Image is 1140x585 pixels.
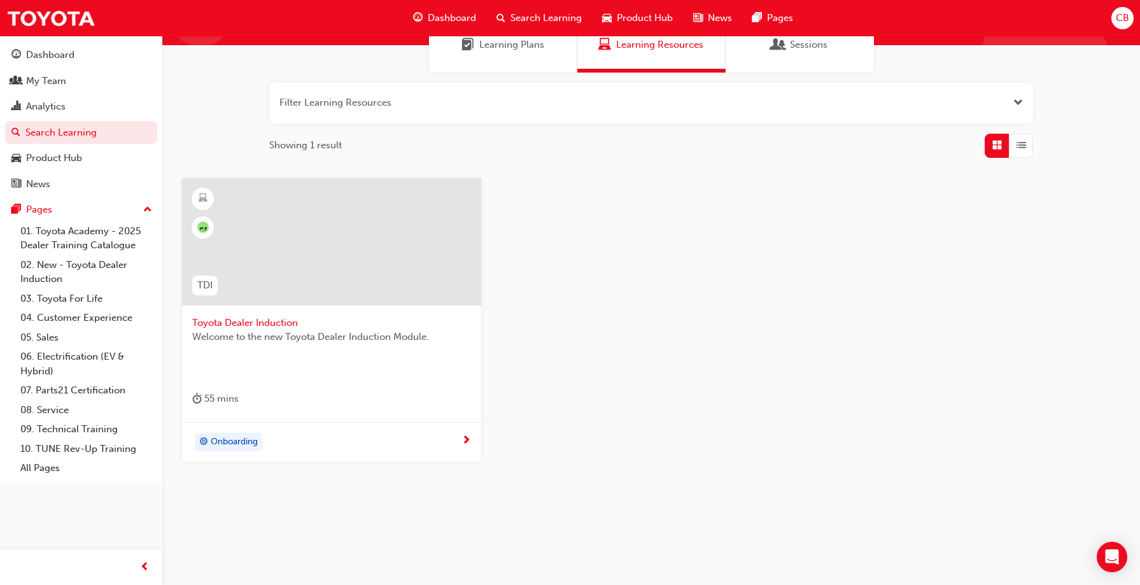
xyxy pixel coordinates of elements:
[5,198,157,222] button: Pages
[211,435,258,449] span: Onboarding
[26,48,74,62] div: Dashboard
[429,17,577,73] a: Learning PlansLearning Plans
[15,400,157,420] a: 08. Service
[1111,7,1134,29] button: CB
[403,5,486,31] a: guage-iconDashboard
[11,50,21,61] span: guage-icon
[140,560,150,575] span: prev-icon
[26,74,66,88] div: My Team
[5,173,157,196] a: News
[1013,95,1023,110] button: Open the filter
[5,121,157,144] a: Search Learning
[486,5,592,31] a: search-iconSearch Learning
[992,138,1002,153] span: Grid
[693,10,703,26] span: news-icon
[269,138,342,153] span: Showing 1 result
[1017,138,1026,153] span: List
[6,4,95,32] img: Trak
[192,391,239,407] div: 55 mins
[577,17,726,73] a: Learning ResourcesLearning Resources
[182,178,481,462] a: null-iconTDIToyota Dealer InductionWelcome to the new Toyota Dealer Induction Module.duration-ico...
[15,222,157,255] a: 01. Toyota Academy - 2025 Dealer Training Catalogue
[15,255,157,289] a: 02. New - Toyota Dealer Induction
[192,330,471,344] span: Welcome to the new Toyota Dealer Induction Module.
[790,38,827,52] span: Sessions
[192,316,471,330] span: Toyota Dealer Induction
[461,38,474,52] span: Learning Plans
[26,99,66,114] div: Analytics
[11,179,21,190] span: news-icon
[199,190,208,207] span: learningResourceType_ELEARNING-icon
[602,10,612,26] span: car-icon
[199,434,208,451] span: target-icon
[752,10,762,26] span: pages-icon
[616,38,703,52] span: Learning Resources
[5,43,157,67] a: Dashboard
[15,439,157,459] a: 10. TUNE Rev-Up Training
[428,11,476,25] span: Dashboard
[510,11,582,25] span: Search Learning
[11,153,21,164] span: car-icon
[26,177,50,192] div: News
[598,38,611,52] span: Learning Resources
[479,38,544,52] span: Learning Plans
[15,347,157,381] a: 06. Electrification (EV & Hybrid)
[496,10,505,26] span: search-icon
[461,435,471,447] span: next-icon
[15,381,157,400] a: 07. Parts21 Certification
[767,11,793,25] span: Pages
[11,204,21,216] span: pages-icon
[772,38,785,52] span: Sessions
[11,101,21,113] span: chart-icon
[15,289,157,309] a: 03. Toyota For Life
[726,17,874,73] a: SessionsSessions
[15,328,157,348] a: 05. Sales
[11,76,21,87] span: people-icon
[15,458,157,478] a: All Pages
[617,11,673,25] span: Product Hub
[1116,11,1129,25] span: CB
[1097,542,1127,572] div: Open Intercom Messenger
[15,419,157,439] a: 09. Technical Training
[708,11,732,25] span: News
[413,10,423,26] span: guage-icon
[197,278,213,293] span: TDI
[26,202,52,217] div: Pages
[197,222,209,233] span: null-icon
[192,391,202,407] span: duration-icon
[742,5,803,31] a: pages-iconPages
[5,69,157,93] a: My Team
[11,127,20,139] span: search-icon
[5,95,157,118] a: Analytics
[683,5,742,31] a: news-iconNews
[5,146,157,170] a: Product Hub
[143,202,152,218] span: up-icon
[592,5,683,31] a: car-iconProduct Hub
[5,41,157,198] button: DashboardMy TeamAnalyticsSearch LearningProduct HubNews
[15,308,157,328] a: 04. Customer Experience
[26,151,82,166] div: Product Hub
